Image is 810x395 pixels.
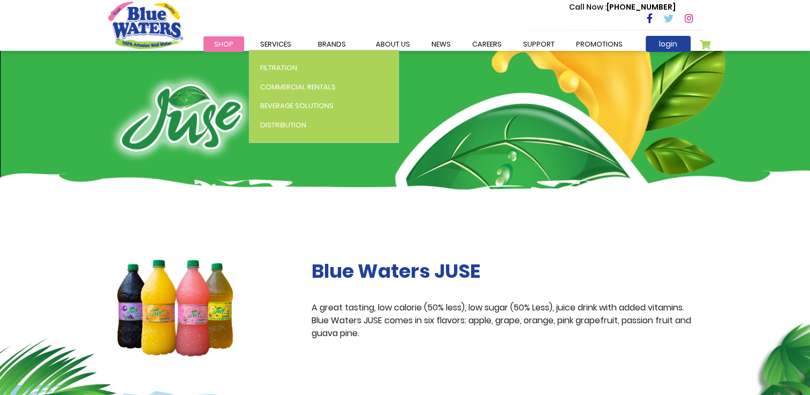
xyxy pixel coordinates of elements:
[646,36,691,52] a: login
[260,63,297,73] span: Filtration
[318,39,346,49] span: Brands
[461,36,512,52] a: careers
[569,2,676,13] p: [PHONE_NUMBER]
[312,260,702,283] h2: Blue Waters JUSE
[108,72,254,163] img: juse-logo.png
[312,301,702,340] p: A great tasting, low calorie (50% less), low sugar (50% Less), juice drink with added vitamins. B...
[260,120,306,130] span: Distribution
[260,39,291,49] span: Services
[569,2,607,12] span: Call Now :
[365,36,421,52] a: about us
[512,36,565,52] a: support
[260,82,336,92] span: Commercial Rentals
[214,39,233,49] span: Shop
[108,2,183,49] a: store logo
[565,36,633,52] a: Promotions
[260,101,334,111] span: Beverage Solutions
[421,36,461,52] a: News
